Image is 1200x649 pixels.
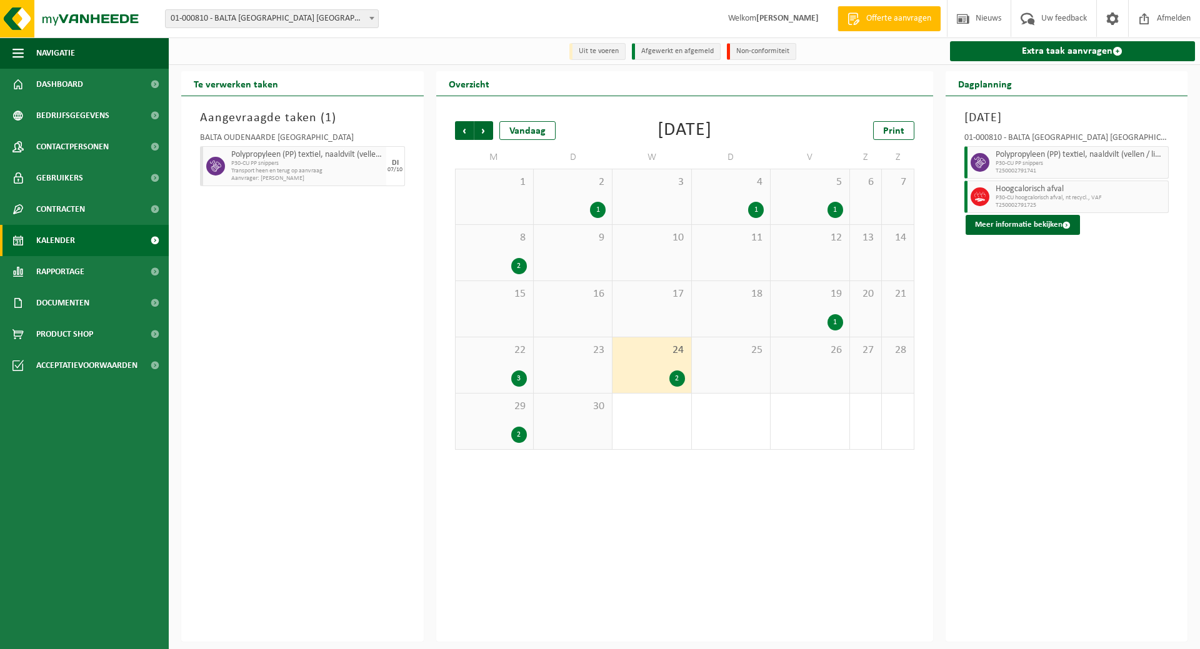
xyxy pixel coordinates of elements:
[231,150,383,160] span: Polypropyleen (PP) textiel, naaldvilt (vellen / linten)
[882,146,914,169] td: Z
[856,287,875,301] span: 20
[619,287,684,301] span: 17
[669,370,685,387] div: 2
[462,231,527,245] span: 8
[534,146,612,169] td: D
[540,231,606,245] span: 9
[455,146,534,169] td: M
[231,167,383,175] span: Transport heen en terug op aanvraag
[36,350,137,381] span: Acceptatievoorwaarden
[36,37,75,69] span: Navigatie
[181,71,291,96] h2: Te verwerken taken
[569,43,626,60] li: Uit te voeren
[964,109,1169,127] h3: [DATE]
[619,344,684,357] span: 24
[850,146,882,169] td: Z
[619,231,684,245] span: 10
[771,146,849,169] td: V
[455,121,474,140] span: Vorige
[166,10,378,27] span: 01-000810 - BALTA OUDENAARDE NV - OUDENAARDE
[827,202,843,218] div: 1
[511,427,527,443] div: 2
[996,202,1166,209] span: T250002791725
[36,225,75,256] span: Kalender
[325,112,332,124] span: 1
[392,159,399,167] div: DI
[873,121,914,140] a: Print
[996,194,1166,202] span: P30-CU hoogcalorisch afval, nt recycl., VAF
[165,9,379,28] span: 01-000810 - BALTA OUDENAARDE NV - OUDENAARDE
[462,176,527,189] span: 1
[827,314,843,330] div: 1
[36,256,84,287] span: Rapportage
[883,126,904,136] span: Print
[474,121,493,140] span: Volgende
[36,287,89,319] span: Documenten
[888,344,907,357] span: 28
[462,400,527,414] span: 29
[200,134,405,146] div: BALTA OUDENAARDE [GEOGRAPHIC_DATA]
[231,160,383,167] span: P30-CU PP snippers
[698,176,764,189] span: 4
[36,319,93,350] span: Product Shop
[996,150,1166,160] span: Polypropyleen (PP) textiel, naaldvilt (vellen / linten)
[698,231,764,245] span: 11
[462,344,527,357] span: 22
[756,14,819,23] strong: [PERSON_NAME]
[231,175,383,182] span: Aanvrager: [PERSON_NAME]
[619,176,684,189] span: 3
[387,167,402,173] div: 07/10
[36,69,83,100] span: Dashboard
[777,231,842,245] span: 12
[657,121,712,140] div: [DATE]
[856,231,875,245] span: 13
[964,134,1169,146] div: 01-000810 - BALTA [GEOGRAPHIC_DATA] [GEOGRAPHIC_DATA] - [GEOGRAPHIC_DATA]
[511,258,527,274] div: 2
[200,109,405,127] h3: Aangevraagde taken ( )
[777,287,842,301] span: 19
[462,287,527,301] span: 15
[996,160,1166,167] span: P30-CU PP snippers
[36,131,109,162] span: Contactpersonen
[888,231,907,245] span: 14
[727,43,796,60] li: Non-conformiteit
[863,12,934,25] span: Offerte aanvragen
[436,71,502,96] h2: Overzicht
[777,176,842,189] span: 5
[540,287,606,301] span: 16
[996,167,1166,175] span: T250002791741
[748,202,764,218] div: 1
[590,202,606,218] div: 1
[996,184,1166,194] span: Hoogcalorisch afval
[698,287,764,301] span: 18
[856,344,875,357] span: 27
[632,43,721,60] li: Afgewerkt en afgemeld
[540,344,606,357] span: 23
[36,100,109,131] span: Bedrijfsgegevens
[36,194,85,225] span: Contracten
[612,146,691,169] td: W
[511,370,527,387] div: 3
[540,176,606,189] span: 2
[950,41,1196,61] a: Extra taak aanvragen
[499,121,556,140] div: Vandaag
[888,287,907,301] span: 21
[698,344,764,357] span: 25
[856,176,875,189] span: 6
[888,176,907,189] span: 7
[946,71,1024,96] h2: Dagplanning
[540,400,606,414] span: 30
[692,146,771,169] td: D
[837,6,941,31] a: Offerte aanvragen
[6,622,209,649] iframe: chat widget
[777,344,842,357] span: 26
[36,162,83,194] span: Gebruikers
[966,215,1080,235] button: Meer informatie bekijken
